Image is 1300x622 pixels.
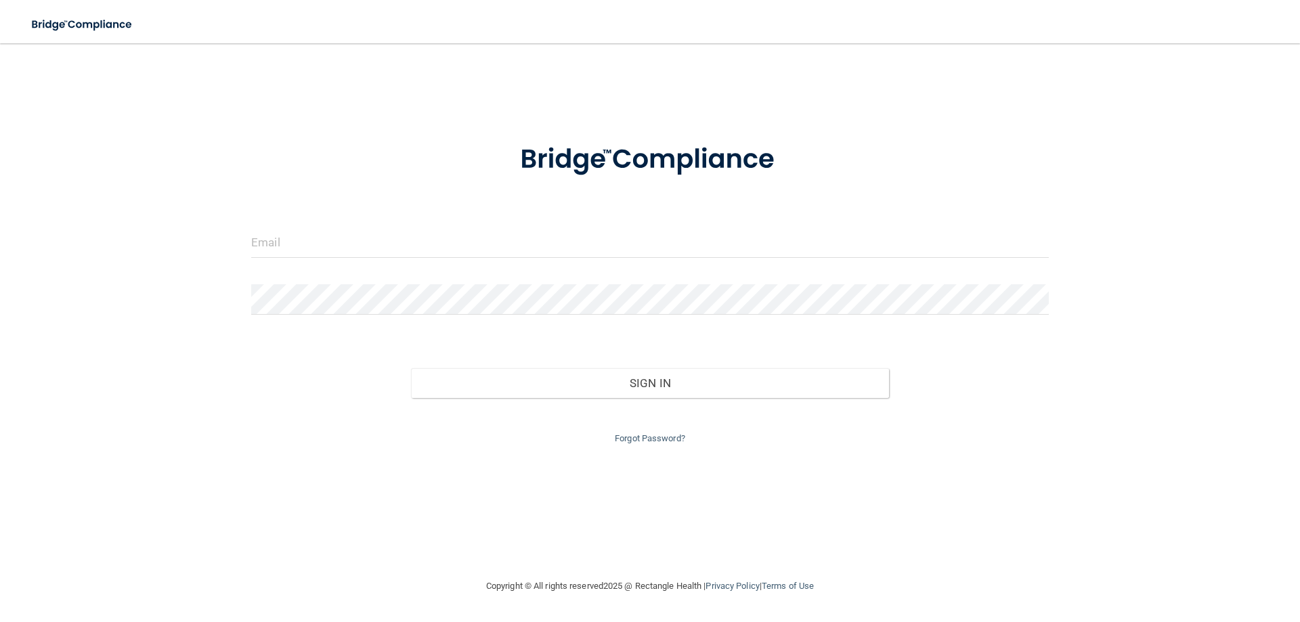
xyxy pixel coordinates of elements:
[492,125,808,195] img: bridge_compliance_login_screen.278c3ca4.svg
[403,564,897,608] div: Copyright © All rights reserved 2025 @ Rectangle Health | |
[20,11,145,39] img: bridge_compliance_login_screen.278c3ca4.svg
[251,227,1049,258] input: Email
[706,581,759,591] a: Privacy Policy
[615,433,685,443] a: Forgot Password?
[762,581,814,591] a: Terms of Use
[411,368,890,398] button: Sign In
